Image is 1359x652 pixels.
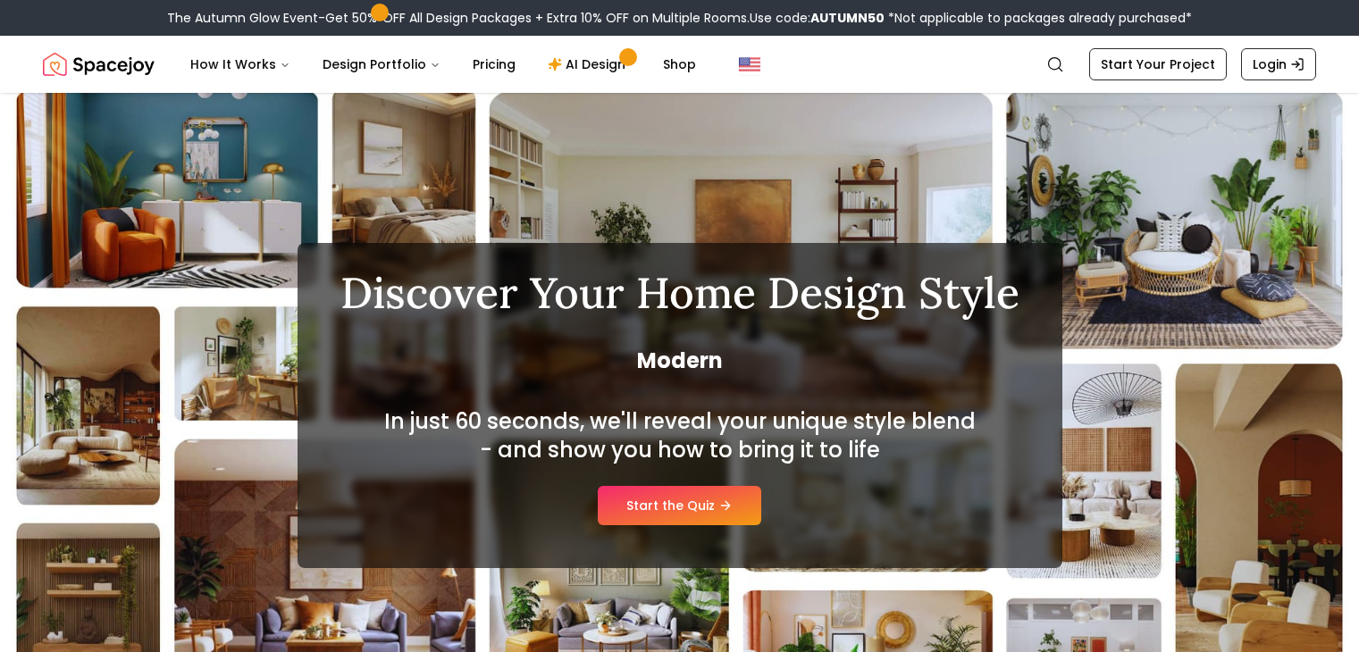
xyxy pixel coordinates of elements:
[739,54,760,75] img: United States
[1241,48,1316,80] a: Login
[340,347,1019,375] span: Modern
[340,272,1019,314] h1: Discover Your Home Design Style
[810,9,885,27] b: AUTUMN50
[458,46,530,82] a: Pricing
[43,46,155,82] a: Spacejoy
[43,46,155,82] img: Spacejoy Logo
[533,46,645,82] a: AI Design
[308,46,455,82] button: Design Portfolio
[380,407,980,464] h2: In just 60 seconds, we'll reveal your unique style blend - and show you how to bring it to life
[43,36,1316,93] nav: Global
[167,9,1192,27] div: The Autumn Glow Event-Get 50% OFF All Design Packages + Extra 10% OFF on Multiple Rooms.
[649,46,710,82] a: Shop
[598,486,761,525] a: Start the Quiz
[1089,48,1227,80] a: Start Your Project
[176,46,305,82] button: How It Works
[176,46,710,82] nav: Main
[885,9,1192,27] span: *Not applicable to packages already purchased*
[750,9,885,27] span: Use code:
